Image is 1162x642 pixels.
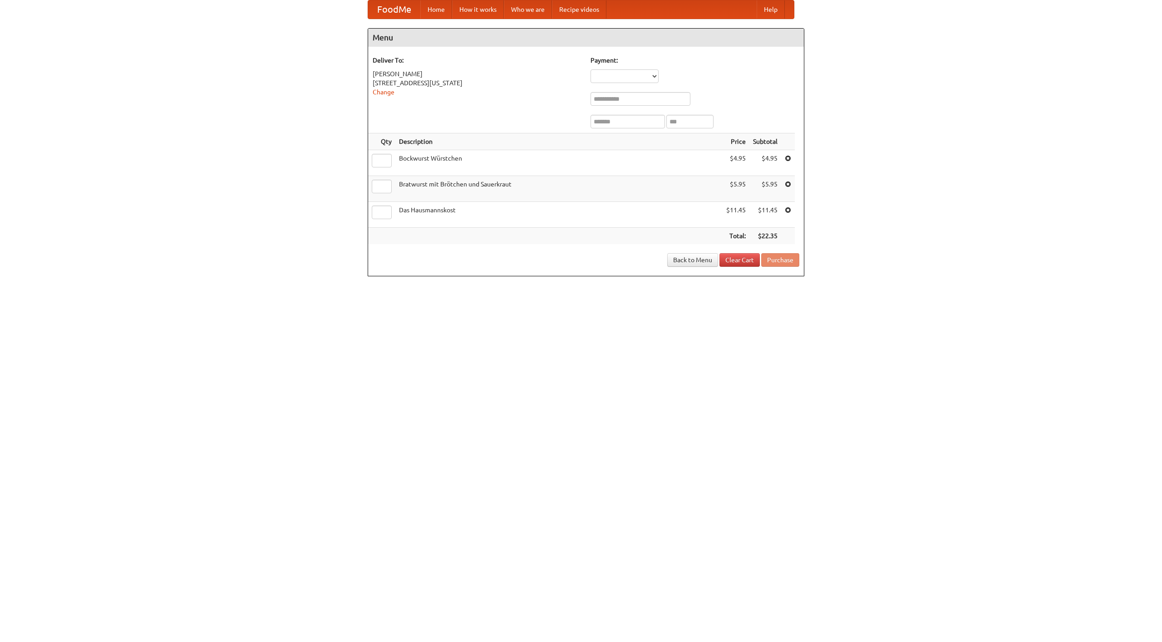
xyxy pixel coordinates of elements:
[452,0,504,19] a: How it works
[395,176,723,202] td: Bratwurst mit Brötchen und Sauerkraut
[395,133,723,150] th: Description
[420,0,452,19] a: Home
[749,176,781,202] td: $5.95
[552,0,606,19] a: Recipe videos
[749,150,781,176] td: $4.95
[395,202,723,228] td: Das Hausmannskost
[395,150,723,176] td: Bockwurst Würstchen
[761,253,799,267] button: Purchase
[373,69,581,78] div: [PERSON_NAME]
[373,88,394,96] a: Change
[373,78,581,88] div: [STREET_ADDRESS][US_STATE]
[504,0,552,19] a: Who we are
[749,202,781,228] td: $11.45
[591,56,799,65] h5: Payment:
[719,253,760,267] a: Clear Cart
[368,29,804,47] h4: Menu
[723,150,749,176] td: $4.95
[757,0,785,19] a: Help
[373,56,581,65] h5: Deliver To:
[723,228,749,245] th: Total:
[723,176,749,202] td: $5.95
[749,228,781,245] th: $22.35
[368,133,395,150] th: Qty
[667,253,718,267] a: Back to Menu
[723,133,749,150] th: Price
[723,202,749,228] td: $11.45
[368,0,420,19] a: FoodMe
[749,133,781,150] th: Subtotal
